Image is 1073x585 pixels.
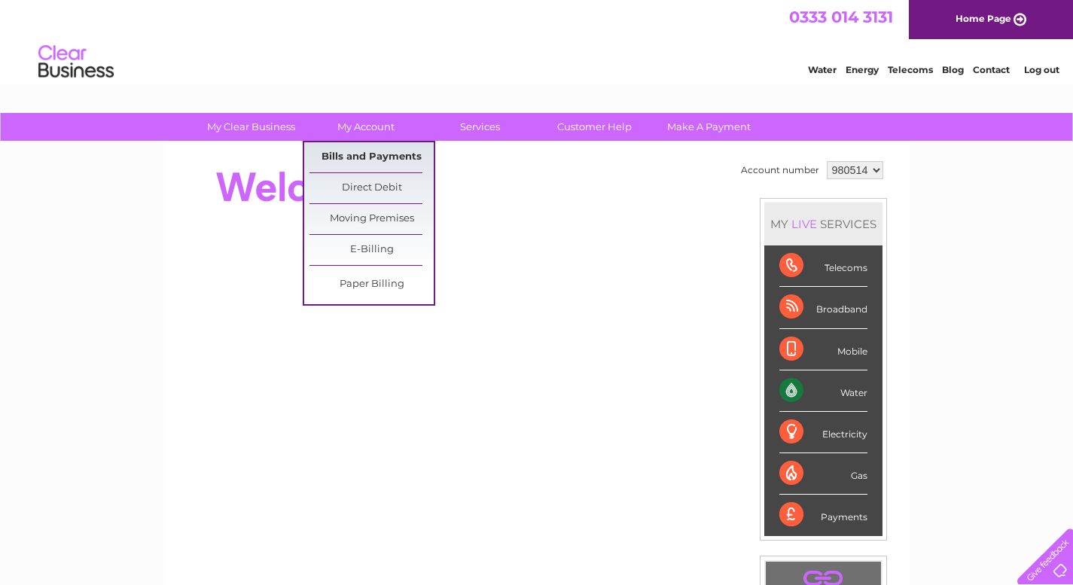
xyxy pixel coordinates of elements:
[789,8,893,26] a: 0333 014 3131
[779,287,867,328] div: Broadband
[942,64,964,75] a: Blog
[309,204,434,234] a: Moving Premises
[309,173,434,203] a: Direct Debit
[808,64,837,75] a: Water
[189,113,313,141] a: My Clear Business
[309,270,434,300] a: Paper Billing
[779,329,867,370] div: Mobile
[779,495,867,535] div: Payments
[181,8,893,73] div: Clear Business is a trading name of Verastar Limited (registered in [GEOGRAPHIC_DATA] No. 3667643...
[309,142,434,172] a: Bills and Payments
[779,412,867,453] div: Electricity
[779,370,867,412] div: Water
[888,64,933,75] a: Telecoms
[303,113,428,141] a: My Account
[973,64,1010,75] a: Contact
[418,113,542,141] a: Services
[764,203,882,245] div: MY SERVICES
[737,157,823,183] td: Account number
[846,64,879,75] a: Energy
[647,113,771,141] a: Make A Payment
[1024,64,1059,75] a: Log out
[532,113,657,141] a: Customer Help
[38,39,114,85] img: logo.png
[779,245,867,287] div: Telecoms
[779,453,867,495] div: Gas
[788,217,820,231] div: LIVE
[309,235,434,265] a: E-Billing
